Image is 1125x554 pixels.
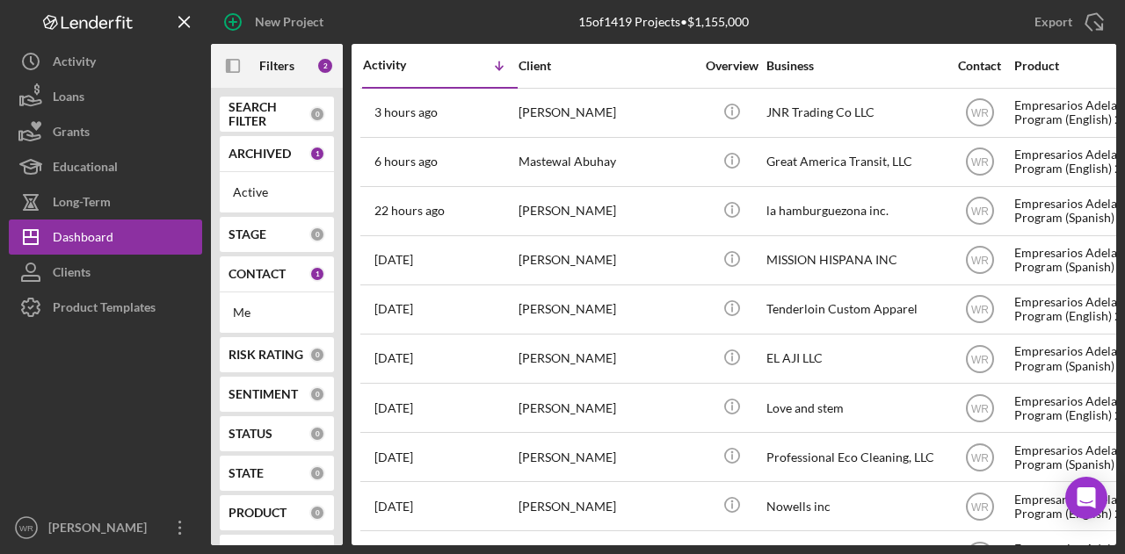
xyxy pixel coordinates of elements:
button: WR[PERSON_NAME] [9,510,202,545]
text: WR [971,402,989,414]
text: WR [971,107,989,119]
div: Clients [53,255,91,294]
text: WR [971,156,989,169]
button: Product Templates [9,290,202,325]
div: [PERSON_NAME] [44,510,158,550]
div: Tenderloin Custom Apparel [766,286,942,333]
div: Professional Eco Cleaning, LLC [766,434,942,480]
text: WR [971,205,989,218]
div: 1 [309,146,325,162]
div: Activity [363,58,440,72]
div: 0 [309,386,325,402]
div: Activity [53,44,96,83]
button: Activity [9,44,202,79]
b: STAGE [229,227,266,241]
div: Export [1034,4,1072,40]
div: New Project [255,4,323,40]
div: Mastewal Abuhay [519,139,694,185]
div: 2 [316,57,334,75]
time: 2025-08-06 21:59 [374,401,413,415]
div: 0 [309,347,325,363]
div: [PERSON_NAME] [519,286,694,333]
b: STATE [229,466,264,480]
text: WR [971,255,989,267]
div: [PERSON_NAME] [519,434,694,480]
div: Contact [947,59,1012,73]
b: SEARCH FILTER [229,100,309,128]
b: ARCHIVED [229,147,291,161]
b: Filters [259,59,294,73]
div: 0 [309,426,325,442]
button: New Project [211,4,341,40]
div: 0 [309,505,325,521]
button: Loans [9,79,202,114]
div: Active [233,185,321,199]
time: 2025-08-14 11:32 [374,155,438,169]
div: 0 [309,227,325,242]
time: 2025-08-12 19:41 [374,253,413,267]
b: RISK RATING [229,348,303,362]
text: WR [971,451,989,464]
div: 1 [309,266,325,282]
text: WR [971,304,989,316]
div: Nowells inc [766,483,942,529]
b: PRODUCT [229,506,287,520]
text: WR [19,523,33,533]
button: Long-Term [9,184,202,219]
div: [PERSON_NAME] [519,188,694,234]
div: la hamburguezona inc. [766,188,942,234]
div: [PERSON_NAME] [519,90,694,136]
div: 0 [309,465,325,481]
button: Dashboard [9,219,202,255]
div: Open Intercom Messenger [1065,477,1107,519]
div: Dashboard [53,219,113,259]
div: JNR Trading Co LLC [766,90,942,136]
div: Loans [53,79,84,119]
div: 15 of 1419 Projects • $1,155,000 [578,15,749,29]
div: EL AJI LLC [766,335,942,382]
button: Export [1017,4,1116,40]
div: Long-Term [53,184,111,224]
div: Business [766,59,942,73]
time: 2025-08-11 23:35 [374,351,413,365]
button: Grants [9,114,202,149]
div: [PERSON_NAME] [519,483,694,529]
div: Love and stem [766,385,942,431]
div: Grants [53,114,90,154]
div: [PERSON_NAME] [519,335,694,382]
button: Clients [9,255,202,290]
button: Educational [9,149,202,184]
b: CONTACT [229,267,286,281]
b: SENTIMENT [229,387,298,401]
time: 2025-08-14 13:59 [374,105,438,119]
time: 2025-08-05 23:42 [374,450,413,464]
time: 2025-08-13 19:21 [374,204,445,218]
text: WR [971,500,989,513]
div: Educational [53,149,118,189]
time: 2025-08-12 13:15 [374,302,413,316]
text: WR [971,353,989,365]
time: 2025-07-28 21:55 [374,500,413,514]
div: Great America Transit, LLC [766,139,942,185]
b: STATUS [229,427,272,441]
div: 0 [309,106,325,122]
div: [PERSON_NAME] [519,385,694,431]
div: [PERSON_NAME] [519,237,694,284]
div: Me [233,306,321,320]
div: MISSION HISPANA INC [766,237,942,284]
div: Overview [699,59,765,73]
div: Product Templates [53,290,156,329]
div: Client [519,59,694,73]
